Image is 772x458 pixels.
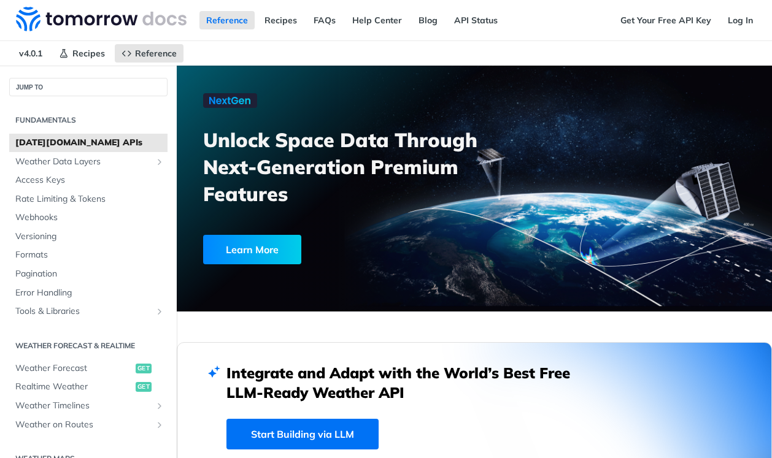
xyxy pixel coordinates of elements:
span: get [136,382,152,392]
span: Weather Timelines [15,400,152,412]
span: Reference [135,48,177,59]
button: Show subpages for Weather Timelines [155,401,164,411]
a: Pagination [9,265,168,283]
span: Weather Data Layers [15,156,152,168]
span: [DATE][DOMAIN_NAME] APIs [15,137,164,149]
h3: Unlock Space Data Through Next-Generation Premium Features [203,126,488,207]
button: JUMP TO [9,78,168,96]
a: Learn More [203,235,431,264]
span: Versioning [15,231,164,243]
a: FAQs [307,11,342,29]
h2: Weather Forecast & realtime [9,340,168,351]
div: Learn More [203,235,301,264]
span: Webhooks [15,212,164,224]
a: Rate Limiting & Tokens [9,190,168,208]
span: get [136,364,152,373]
span: Weather on Routes [15,419,152,431]
a: Recipes [258,11,304,29]
span: Pagination [15,268,164,280]
a: Versioning [9,227,168,246]
a: Formats [9,246,168,264]
a: Start Building via LLM [226,419,379,449]
a: Reference [199,11,255,29]
a: Error Handling [9,284,168,302]
a: Tools & LibrariesShow subpages for Tools & Libraries [9,302,168,321]
span: Error Handling [15,287,164,299]
img: NextGen [203,93,257,108]
a: Access Keys [9,171,168,189]
span: v4.0.1 [12,44,49,63]
a: Recipes [52,44,112,63]
a: Weather Forecastget [9,359,168,378]
button: Show subpages for Tools & Libraries [155,307,164,316]
span: Formats [15,249,164,261]
a: [DATE][DOMAIN_NAME] APIs [9,134,168,152]
h2: Integrate and Adapt with the World’s Best Free LLM-Ready Weather API [226,363,589,402]
span: Access Keys [15,174,164,186]
a: Get Your Free API Key [614,11,718,29]
h2: Fundamentals [9,115,168,126]
span: Tools & Libraries [15,305,152,318]
a: Weather Data LayersShow subpages for Weather Data Layers [9,153,168,171]
a: Log In [721,11,760,29]
span: Realtime Weather [15,381,133,393]
a: Blog [412,11,444,29]
span: Rate Limiting & Tokens [15,193,164,205]
a: API Status [447,11,504,29]
a: Webhooks [9,208,168,227]
a: Weather TimelinesShow subpages for Weather Timelines [9,397,168,415]
button: Show subpages for Weather on Routes [155,420,164,430]
img: Tomorrow.io Weather API Docs [16,7,187,31]
a: Help Center [345,11,409,29]
button: Show subpages for Weather Data Layers [155,157,164,167]
a: Reference [115,44,183,63]
a: Weather on RoutesShow subpages for Weather on Routes [9,416,168,434]
a: Realtime Weatherget [9,378,168,396]
span: Weather Forecast [15,362,133,375]
span: Recipes [72,48,105,59]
